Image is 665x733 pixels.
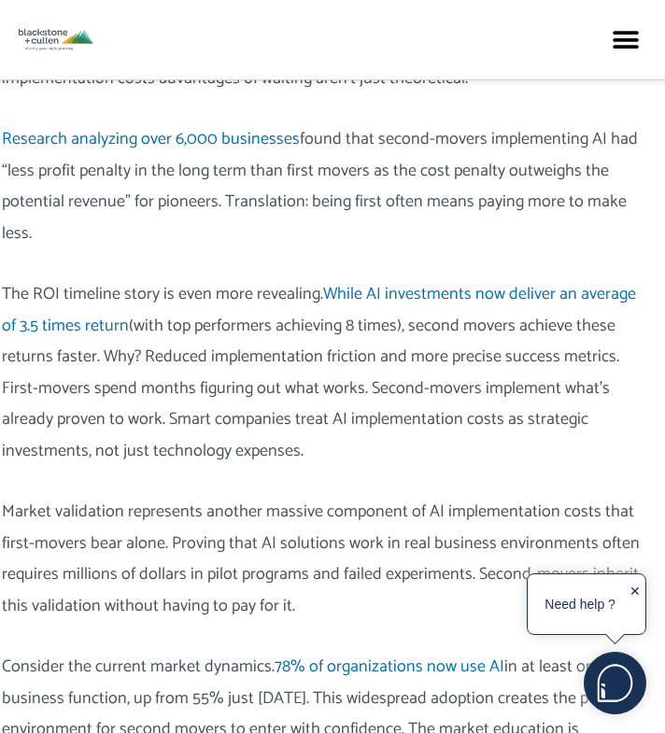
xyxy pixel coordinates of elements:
a: While AI investments now deliver an average of 3.5 times return [2,280,636,340]
div: Need help ? [531,578,630,631]
div: ✕ [630,579,641,631]
img: users%2F5SSOSaKfQqXq3cFEnIZRYMEs4ra2%2Fmedia%2Fimages%2F-Bulle%20blanche%20sans%20fond%20%2B%20ma... [585,653,645,713]
p: found that second-movers implementing AI had “less profit penalty in the long term than first mov... [2,124,648,249]
p: Market validation represents another massive component of AI implementation costs that first-move... [2,497,648,622]
a: Research analyzing over 6,000 businesses [2,125,300,153]
p: The ROI timeline story is even more revealing. (with top performers achieving 8 times), second mo... [2,279,648,468]
div: Menu Toggle [604,19,646,61]
a: 78% of organizations now use AI [275,653,504,681]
